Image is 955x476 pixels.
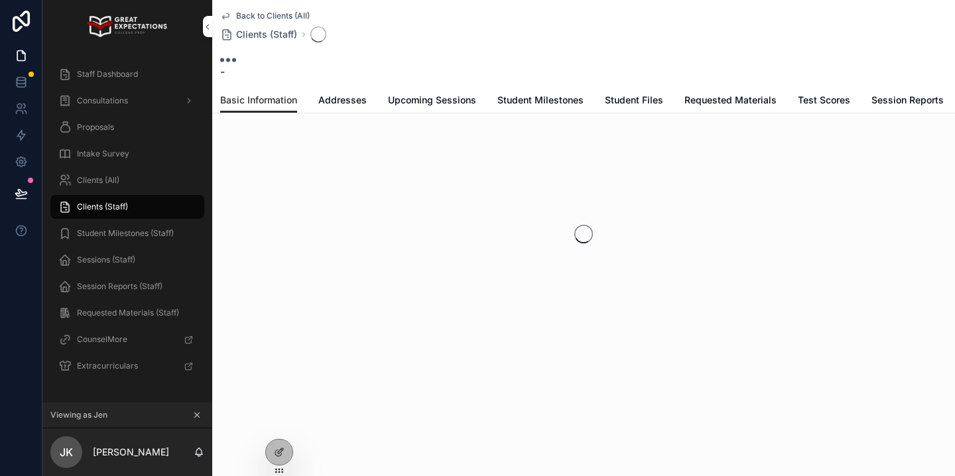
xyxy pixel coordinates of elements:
span: Back to Clients (All) [236,11,310,21]
span: JK [60,444,73,460]
span: Basic Information [220,93,297,107]
a: Requested Materials [684,88,777,115]
a: Consultations [50,89,204,113]
span: Student Milestones [497,93,584,107]
a: Clients (All) [50,168,204,192]
span: Sessions (Staff) [77,255,135,265]
span: Student Milestones (Staff) [77,228,174,239]
a: Back to Clients (All) [220,11,310,21]
a: Proposals [50,115,204,139]
span: - [220,64,236,80]
p: [PERSON_NAME] [93,446,169,459]
span: Extracurriculars [77,361,138,371]
span: Test Scores [798,93,850,107]
a: Staff Dashboard [50,62,204,86]
span: Clients (Staff) [236,28,297,41]
a: Extracurriculars [50,354,204,378]
a: Student Milestones [497,88,584,115]
span: Upcoming Sessions [388,93,476,107]
div: scrollable content [42,53,212,395]
a: Intake Survey [50,142,204,166]
a: Session Reports (Staff) [50,274,204,298]
a: Student Milestones (Staff) [50,221,204,245]
span: Student Files [605,93,663,107]
a: Basic Information [220,88,297,113]
span: Clients (Staff) [77,202,128,212]
span: Viewing as Jen [50,410,107,420]
a: Addresses [318,88,367,115]
span: Session Reports [871,93,944,107]
a: Test Scores [798,88,850,115]
span: Consultations [77,95,128,106]
a: Requested Materials (Staff) [50,301,204,325]
img: App logo [88,16,166,37]
a: Clients (Staff) [220,28,297,41]
a: Session Reports [871,88,944,115]
span: Requested Materials [684,93,777,107]
span: Requested Materials (Staff) [77,308,179,318]
span: Clients (All) [77,175,119,186]
span: Intake Survey [77,149,129,159]
a: Student Files [605,88,663,115]
span: Proposals [77,122,114,133]
a: Upcoming Sessions [388,88,476,115]
a: Sessions (Staff) [50,248,204,272]
span: CounselMore [77,334,127,345]
span: Staff Dashboard [77,69,138,80]
span: Session Reports (Staff) [77,281,162,292]
span: Addresses [318,93,367,107]
a: CounselMore [50,327,204,351]
a: Clients (Staff) [50,195,204,219]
